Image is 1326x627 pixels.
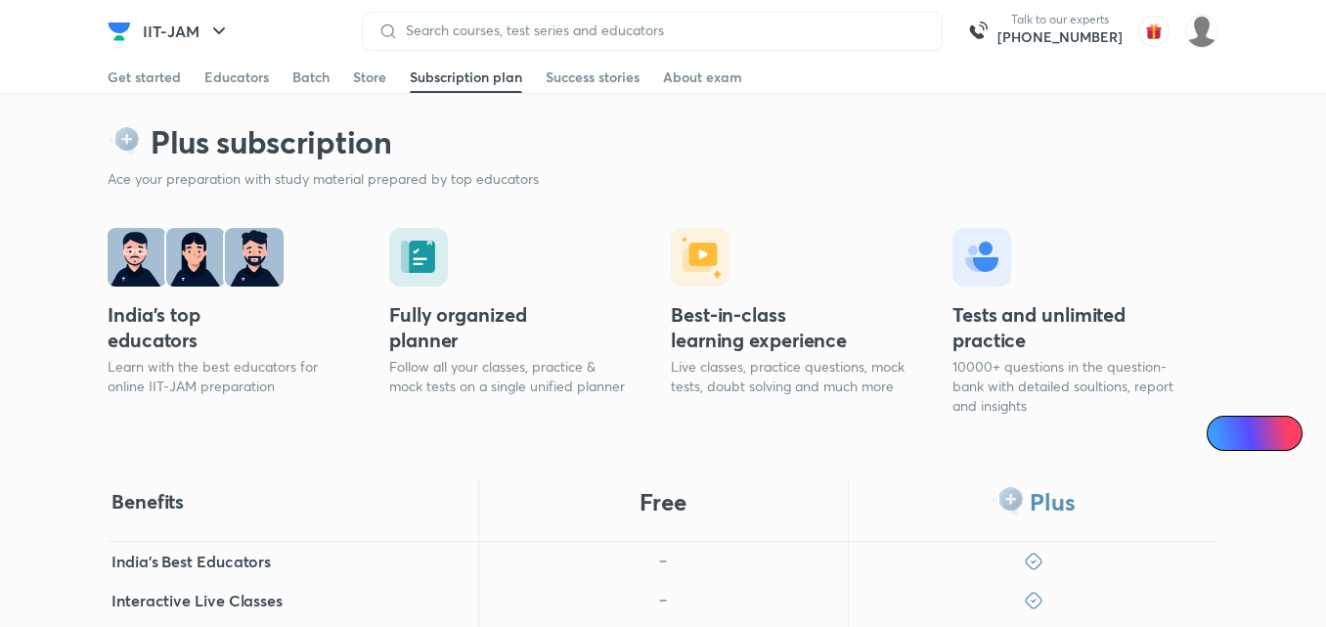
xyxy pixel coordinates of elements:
[353,62,386,93] a: Store
[108,169,1218,189] p: Ace your preparation with study material prepared by top educators
[353,67,386,87] div: Store
[546,62,640,93] a: Success stories
[108,20,131,43] img: Company Logo
[997,27,1123,47] a: [PHONE_NUMBER]
[546,67,640,87] div: Success stories
[111,589,283,612] h5: Interactive Live Classes
[131,12,243,51] button: IIT-JAM
[389,302,575,353] h4: Fully organized planner
[204,62,269,93] a: Educators
[292,67,330,87] div: Batch
[108,67,181,87] div: Get started
[398,22,926,38] input: Search courses, test series and educators
[410,62,522,93] a: Subscription plan
[108,357,318,395] span: Learn with the best educators for online IIT-JAM preparation
[952,357,1173,415] span: 10000+ questions in the question-bank with detailed soultions, report and insights
[663,67,742,87] div: About exam
[663,62,742,93] a: About exam
[997,12,1123,27] p: Talk to our experts
[1218,425,1234,441] img: Icon
[671,357,905,395] span: Live classes, practice questions, mock tests, doubt solving and much more
[1239,425,1291,441] span: Ai Doubts
[653,552,673,571] img: icon
[952,302,1138,353] h4: Tests and unlimited practice
[1185,15,1218,48] img: Anchal Maurya
[111,489,184,515] h4: Benefits
[111,550,271,573] h5: India's Best Educators
[292,62,330,93] a: Batch
[410,67,522,87] div: Subscription plan
[1207,416,1303,451] a: Ai Doubts
[653,591,673,610] img: icon
[108,302,293,353] h4: India's top educators
[389,357,625,395] span: Follow all your classes, practice & mock tests on a single unified planner
[151,122,392,161] h2: Plus subscription
[671,302,857,353] h4: Best-in-class learning experience
[1138,16,1170,47] img: avatar
[204,67,269,87] div: Educators
[958,12,997,51] img: call-us
[108,62,181,93] a: Get started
